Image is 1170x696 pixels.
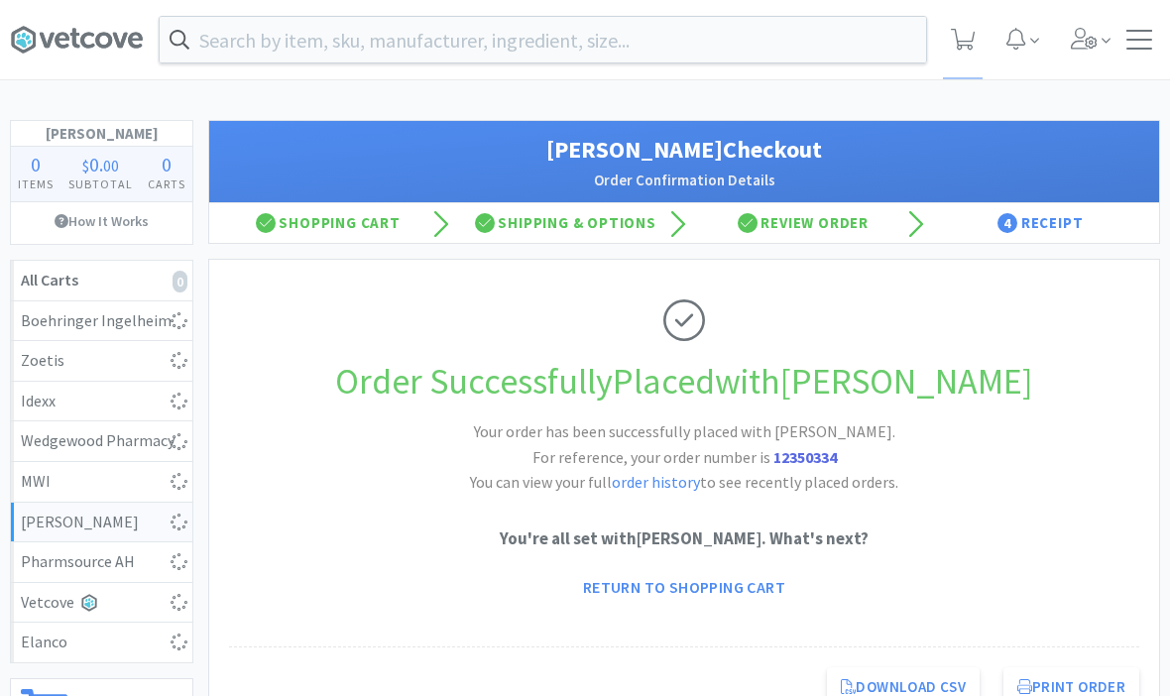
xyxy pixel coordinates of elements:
a: Wedgewood Pharmacy [11,421,192,462]
i: 0 [173,271,187,292]
div: . [61,155,141,174]
a: Boehringer Ingelheim [11,301,192,342]
a: Return to Shopping Cart [569,567,799,607]
h4: Subtotal [61,174,141,193]
a: Zoetis [11,341,192,382]
div: Pharmsource AH [21,549,182,575]
a: Pharmsource AH [11,542,192,583]
div: Boehringer Ingelheim [21,308,182,334]
h1: [PERSON_NAME] Checkout [229,131,1139,169]
div: Idexx [21,389,182,414]
div: Wedgewood Pharmacy [21,428,182,454]
a: All Carts0 [11,261,192,301]
h1: [PERSON_NAME] [11,121,192,147]
p: You're all set with [PERSON_NAME] . What's next? [229,525,1139,552]
a: [PERSON_NAME] [11,503,192,543]
strong: All Carts [21,270,78,290]
h2: Your order has been successfully placed with [PERSON_NAME]. You can view your full to see recentl... [387,419,982,496]
span: For reference, your order number is [532,447,837,467]
span: 0 [31,152,41,176]
a: Idexx [11,382,192,422]
a: Elanco [11,623,192,662]
div: Shopping Cart [209,203,447,243]
h1: Order Successfully Placed with [PERSON_NAME] [229,353,1139,410]
a: How It Works [11,202,192,240]
div: [PERSON_NAME] [21,510,182,535]
div: Receipt [922,203,1160,243]
span: $ [82,156,89,175]
a: MWI [11,462,192,503]
div: Shipping & Options [447,203,685,243]
input: Search by item, sku, manufacturer, ingredient, size... [160,17,926,62]
div: MWI [21,469,182,495]
div: Zoetis [21,348,182,374]
div: Review Order [684,203,922,243]
h4: Items [11,174,61,193]
span: 4 [997,213,1017,233]
span: 00 [103,156,119,175]
a: order history [612,472,700,492]
h2: Order Confirmation Details [229,169,1139,192]
span: 0 [162,152,172,176]
div: Elanco [21,630,182,655]
div: Vetcove [21,590,182,616]
a: Vetcove [11,583,192,624]
h4: Carts [140,174,192,193]
span: 0 [89,152,99,176]
strong: 12350334 [773,447,837,467]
